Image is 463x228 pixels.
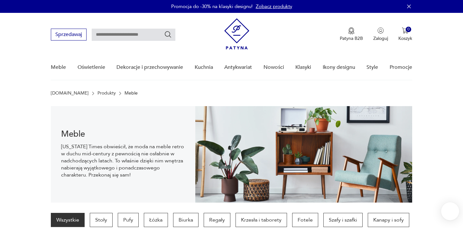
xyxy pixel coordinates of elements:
[51,29,87,41] button: Sprzedawaj
[236,213,287,227] a: Krzesła i taborety
[406,27,411,32] div: 0
[323,55,355,80] a: Ikony designu
[264,55,284,80] a: Nowości
[164,31,172,38] button: Szukaj
[377,27,384,34] img: Ikonka użytkownika
[398,35,412,41] p: Koszyk
[78,55,105,80] a: Oświetlenie
[292,213,318,227] a: Fotele
[256,3,292,10] a: Zobacz produkty
[323,213,363,227] a: Szafy i szafki
[171,3,253,10] p: Promocja do -30% na klasyki designu!
[116,55,183,80] a: Dekoracje i przechowywanie
[373,27,388,41] button: Zaloguj
[125,91,138,96] p: Meble
[61,143,185,178] p: [US_STATE] Times obwieścił, że moda na meble retro w duchu mid-century z pewnością nie osłabnie w...
[118,213,139,227] a: Pufy
[340,27,363,41] a: Ikona medaluPatyna B2B
[173,213,199,227] a: Biurka
[195,106,412,203] img: Meble
[224,18,249,50] img: Patyna - sklep z meblami i dekoracjami vintage
[204,213,230,227] a: Regały
[61,130,185,138] h1: Meble
[368,213,409,227] a: Kanapy i sofy
[348,27,355,34] img: Ikona medalu
[398,27,412,41] button: 0Koszyk
[97,91,116,96] a: Produkty
[224,55,252,80] a: Antykwariat
[441,202,459,220] iframe: Smartsupp widget button
[402,27,408,34] img: Ikona koszyka
[390,55,412,80] a: Promocje
[144,213,168,227] a: Łóżka
[340,27,363,41] button: Patyna B2B
[295,55,311,80] a: Klasyki
[366,55,378,80] a: Style
[51,213,85,227] a: Wszystkie
[195,55,213,80] a: Kuchnia
[51,55,66,80] a: Meble
[90,213,113,227] a: Stoły
[51,91,88,96] a: [DOMAIN_NAME]
[51,33,87,37] a: Sprzedawaj
[373,35,388,41] p: Zaloguj
[340,35,363,41] p: Patyna B2B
